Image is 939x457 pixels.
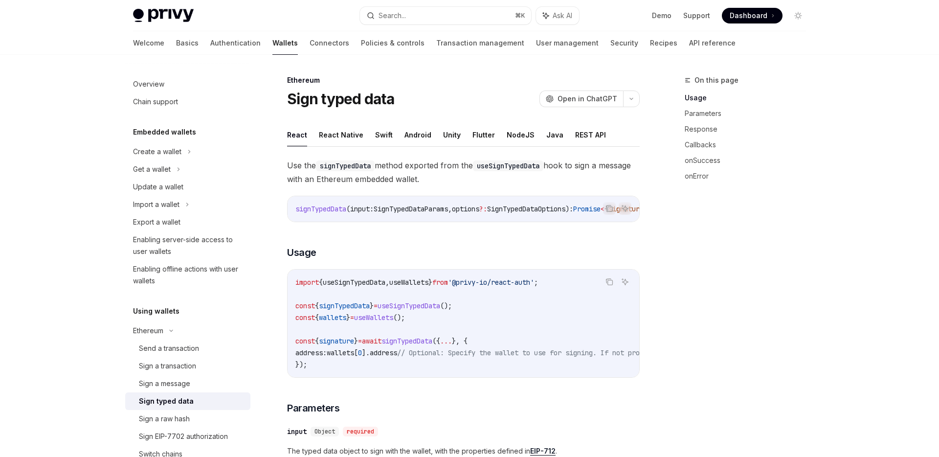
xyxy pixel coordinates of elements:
span: Object [314,428,335,435]
a: Demo [652,11,671,21]
span: useSignTypedData [378,301,440,310]
span: SignTypedDataParams [374,205,448,213]
span: '@privy-io/react-auth' [448,278,534,287]
span: signTypedData [381,337,432,345]
button: React [287,123,307,146]
span: // Optional: Specify the wallet to use for signing. If not provided, the first wallet will be used. [397,348,784,357]
span: Ask AI [553,11,572,21]
div: Ethereum [133,325,163,337]
div: Import a wallet [133,199,179,210]
div: Sign a message [139,378,190,389]
span: const [295,301,315,310]
div: Overview [133,78,164,90]
button: Ask AI [619,275,631,288]
div: Sign a raw hash [139,413,190,425]
a: Sign a transaction [125,357,250,375]
div: Export a wallet [133,216,180,228]
span: ( [346,205,350,213]
a: Support [683,11,710,21]
code: useSignTypedData [473,160,543,171]
span: Dashboard [730,11,767,21]
h1: Sign typed data [287,90,394,108]
span: Parameters [287,401,339,415]
span: ): [565,205,573,213]
h5: Using wallets [133,305,179,317]
button: Copy the contents from the code block [603,202,616,215]
span: = [374,301,378,310]
div: Get a wallet [133,163,171,175]
a: Sign typed data [125,392,250,410]
span: useWallets [389,278,428,287]
a: Overview [125,75,250,93]
div: Sign a transaction [139,360,196,372]
div: Enabling server-side access to user wallets [133,234,245,257]
button: Flutter [472,123,495,146]
span: [ [354,348,358,357]
span: ?: [479,205,487,213]
span: ... [440,337,452,345]
button: NodeJS [507,123,535,146]
span: , [448,205,452,213]
button: React Native [319,123,363,146]
span: useSignTypedData [323,278,385,287]
span: useWallets [354,313,393,322]
a: Parameters [685,106,814,121]
span: wallets [327,348,354,357]
div: Create a wallet [133,146,181,158]
span: Promise [573,205,601,213]
span: address [370,348,397,357]
button: Search...⌘K [360,7,531,24]
div: Search... [379,10,406,22]
span: SignTypedDataOptions [487,205,565,213]
span: } [346,313,350,322]
a: Connectors [310,31,349,55]
a: Basics [176,31,199,55]
a: Wallets [272,31,298,55]
a: Send a transaction [125,340,250,357]
span: (); [393,313,405,322]
a: Dashboard [722,8,782,23]
button: Toggle dark mode [790,8,806,23]
span: = [350,313,354,322]
span: } [370,301,374,310]
span: await [362,337,381,345]
button: REST API [575,123,606,146]
a: Response [685,121,814,137]
a: Recipes [650,31,677,55]
a: Welcome [133,31,164,55]
div: Chain support [133,96,178,108]
code: signTypedData [316,160,375,171]
span: options [452,205,479,213]
a: User management [536,31,599,55]
span: Usage [287,246,316,259]
a: Sign a raw hash [125,410,250,428]
div: input [287,427,307,436]
a: Callbacks [685,137,814,153]
span: ; [534,278,538,287]
a: Policies & controls [361,31,425,55]
div: Sign typed data [139,395,194,407]
span: input [350,205,370,213]
a: onSuccess [685,153,814,168]
button: Copy the contents from the code block [603,275,616,288]
span: signTypedData [295,205,346,213]
span: { [315,337,319,345]
span: Open in ChatGPT [558,94,617,104]
h5: Embedded wallets [133,126,196,138]
span: ({ [432,337,440,345]
span: } [428,278,432,287]
div: Ethereum [287,75,640,85]
button: Ask AI [536,7,579,24]
button: Open in ChatGPT [539,91,623,107]
a: API reference [689,31,736,55]
a: Enabling offline actions with user wallets [125,260,250,290]
button: Unity [443,123,461,146]
a: EIP-712 [530,447,556,456]
span: } [354,337,358,345]
span: address: [295,348,327,357]
div: Enabling offline actions with user wallets [133,263,245,287]
span: from [432,278,448,287]
button: Android [404,123,431,146]
span: = [358,337,362,345]
span: ⌘ K [515,12,525,20]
